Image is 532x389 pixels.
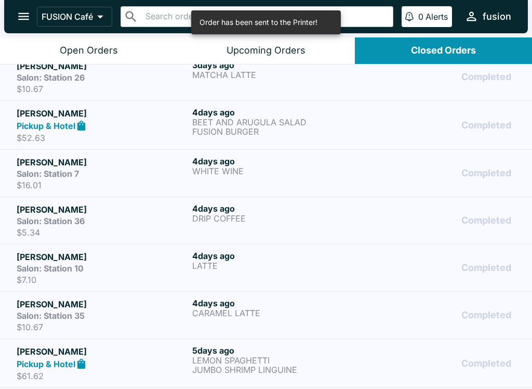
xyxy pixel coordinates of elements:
p: $10.67 [17,322,188,332]
p: Alerts [425,11,448,22]
p: $16.01 [17,180,188,190]
p: $7.10 [17,275,188,285]
h5: [PERSON_NAME] [17,156,188,168]
button: fusion [460,5,515,28]
span: 4 days ago [192,298,235,308]
strong: Salon: Station 7 [17,168,79,179]
h5: [PERSON_NAME] [17,107,188,120]
span: 4 days ago [192,251,235,261]
p: FUSION Café [42,11,93,22]
p: BEET AND ARUGULA SALAD [192,118,364,127]
div: Closed Orders [411,45,476,57]
p: FUSION BURGER [192,127,364,136]
strong: Salon: Station 35 [17,310,85,321]
p: LATTE [192,261,364,270]
p: 0 [418,11,423,22]
strong: Salon: Station 10 [17,263,84,274]
h5: [PERSON_NAME] [17,345,188,358]
input: Search orders by name or phone number [142,9,389,24]
span: 3 days ago [192,60,234,70]
p: JUMBO SHRIMP LINGUINE [192,365,364,374]
p: WHITE WINE [192,166,364,176]
strong: Pickup & Hotel [17,121,75,131]
strong: Salon: Station 36 [17,216,85,226]
span: 4 days ago [192,107,235,118]
h5: [PERSON_NAME] [17,60,188,72]
p: MATCHA LATTE [192,70,364,80]
strong: Pickup & Hotel [17,359,75,369]
h5: [PERSON_NAME] [17,298,188,310]
span: 4 days ago [192,156,235,166]
p: $10.67 [17,84,188,94]
div: Order has been sent to the Printer! [199,14,317,31]
p: CARAMEL LATTE [192,308,364,318]
button: open drawer [10,3,37,30]
span: 4 days ago [192,203,235,214]
div: Upcoming Orders [227,45,305,57]
strong: Salon: Station 26 [17,72,85,83]
p: $52.63 [17,133,188,143]
p: LEMON SPAGHETTI [192,356,364,365]
h5: [PERSON_NAME] [17,203,188,216]
div: Open Orders [60,45,118,57]
button: FUSION Café [37,7,112,27]
p: $5.34 [17,227,188,238]
span: 5 days ago [192,345,234,356]
div: fusion [483,10,511,23]
h5: [PERSON_NAME] [17,251,188,263]
p: $61.62 [17,371,188,381]
p: DRIP COFFEE [192,214,364,223]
